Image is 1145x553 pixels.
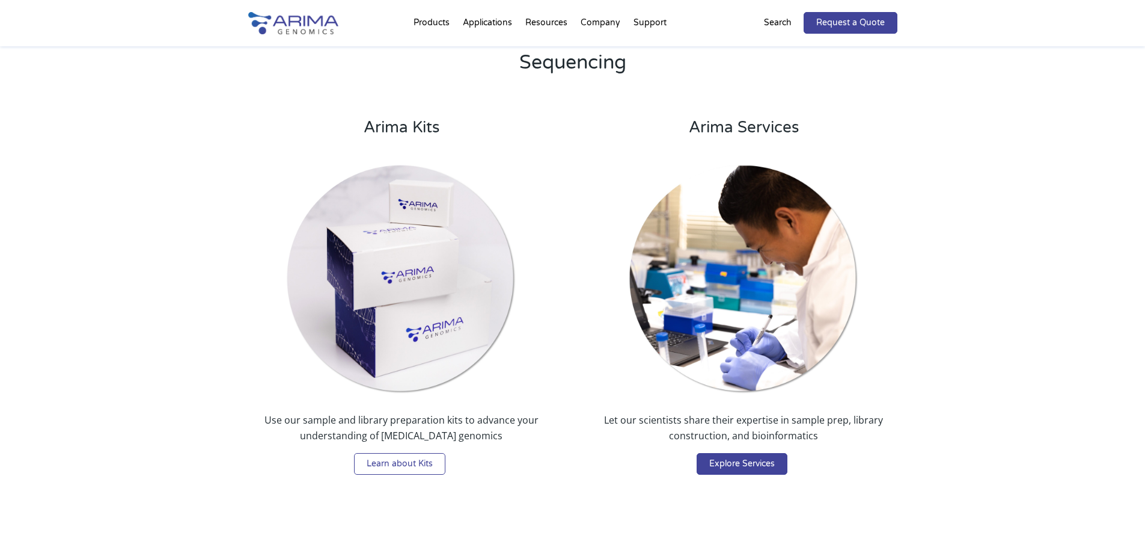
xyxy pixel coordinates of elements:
[248,118,555,146] h3: Arima Kits
[286,164,516,395] img: Arima Kits_round
[248,412,555,453] p: Use our sample and library preparation kits to advance your understanding of [MEDICAL_DATA] genomics
[697,453,787,475] a: Explore Services
[590,412,897,453] p: Let our scientists share their expertise in sample prep, library construction, and bioinformatics
[804,12,897,34] a: Request a Quote
[248,12,338,34] img: Arima-Genomics-logo
[354,453,445,475] a: Learn about Kits
[764,15,792,31] p: Search
[590,118,897,146] h3: Arima Services
[629,164,859,395] img: Arima Services_round
[296,22,849,85] h2: Two Ways To Get Started with [MEDICAL_DATA] Genome Sequencing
